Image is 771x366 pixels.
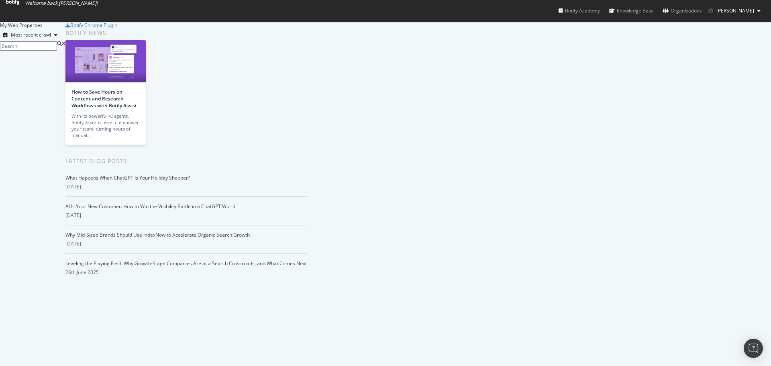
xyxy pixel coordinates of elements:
[663,7,702,15] div: Organizations
[716,7,754,14] span: Antonin Anger
[744,339,763,358] div: Open Intercom Messenger
[702,4,767,17] button: [PERSON_NAME]
[559,7,600,15] div: Botify Academy
[11,33,51,37] div: Most recent crawl
[65,22,117,29] a: Botify Chrome Plugin
[65,40,146,82] img: How to Save Hours on Content and Research Workflows with Botify Assist
[609,7,654,15] div: Knowledge Base
[65,29,307,37] div: Botify news
[70,22,117,29] div: Botify Chrome Plugin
